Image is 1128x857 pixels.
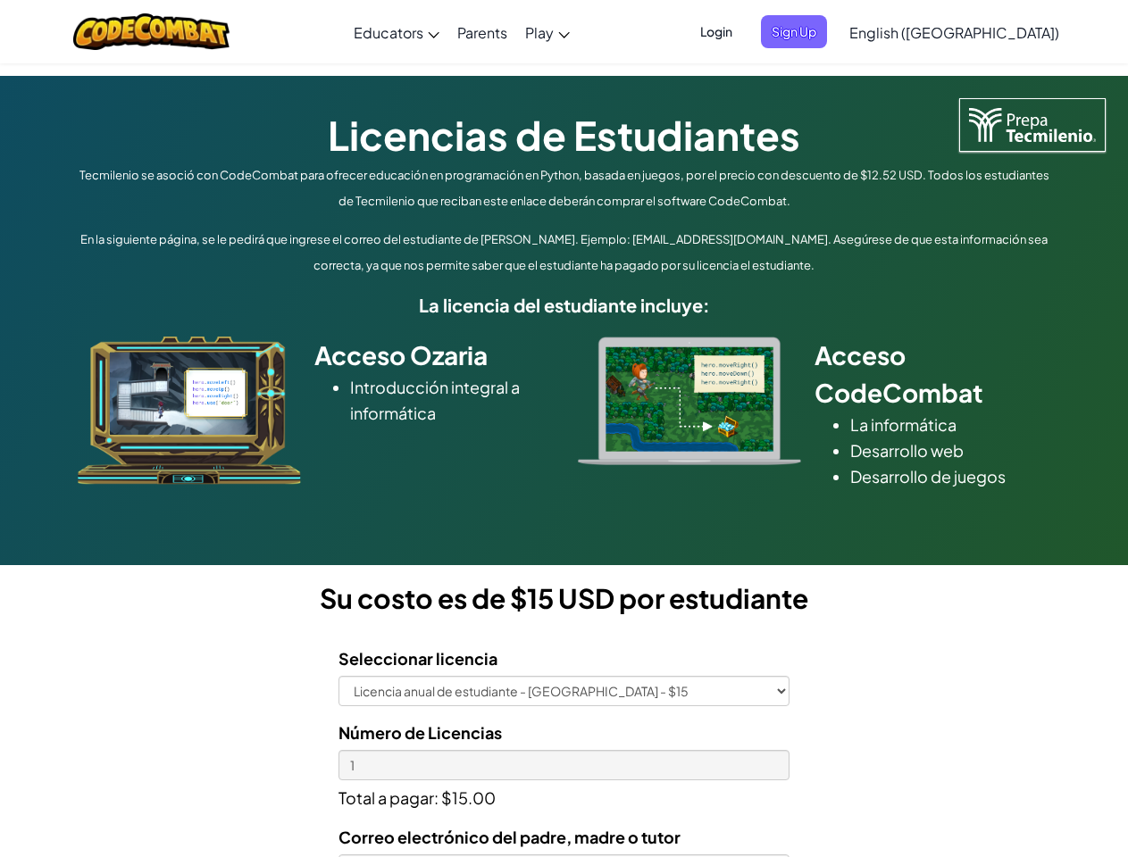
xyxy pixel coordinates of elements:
[516,8,579,56] a: Play
[338,824,681,850] label: Correo electrónico del padre, madre o tutor
[345,8,448,56] a: Educators
[78,337,301,485] img: ozaria_acodus.png
[338,645,497,671] label: Seleccionar licencia
[73,107,1056,162] h1: Licencias de Estudiantes
[73,227,1056,279] p: En la siguiente página, se le pedirá que ingrese el correo del estudiante de [PERSON_NAME]. Ejemp...
[73,162,1056,214] p: Tecmilenio se asoció con CodeCombat para ofrecer educación en programación en Python, basada en j...
[73,291,1056,319] h5: La licencia del estudiante incluye:
[850,463,1051,489] li: Desarrollo de juegos
[689,15,743,48] button: Login
[525,23,554,42] span: Play
[448,8,516,56] a: Parents
[314,337,551,374] h2: Acceso Ozaria
[73,13,230,50] img: CodeCombat logo
[850,412,1051,437] li: La informática
[849,23,1059,42] span: English ([GEOGRAPHIC_DATA])
[815,337,1051,412] h2: Acceso CodeCombat
[959,98,1106,152] img: Tecmilenio logo
[338,720,502,745] label: Número de Licencias
[840,8,1068,56] a: English ([GEOGRAPHIC_DATA])
[338,780,790,811] p: Total a pagar: $15.00
[850,437,1051,463] li: Desarrollo web
[578,337,801,465] img: type_real_code.png
[350,374,551,426] li: Introducción integral a informática
[761,15,827,48] button: Sign Up
[354,23,423,42] span: Educators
